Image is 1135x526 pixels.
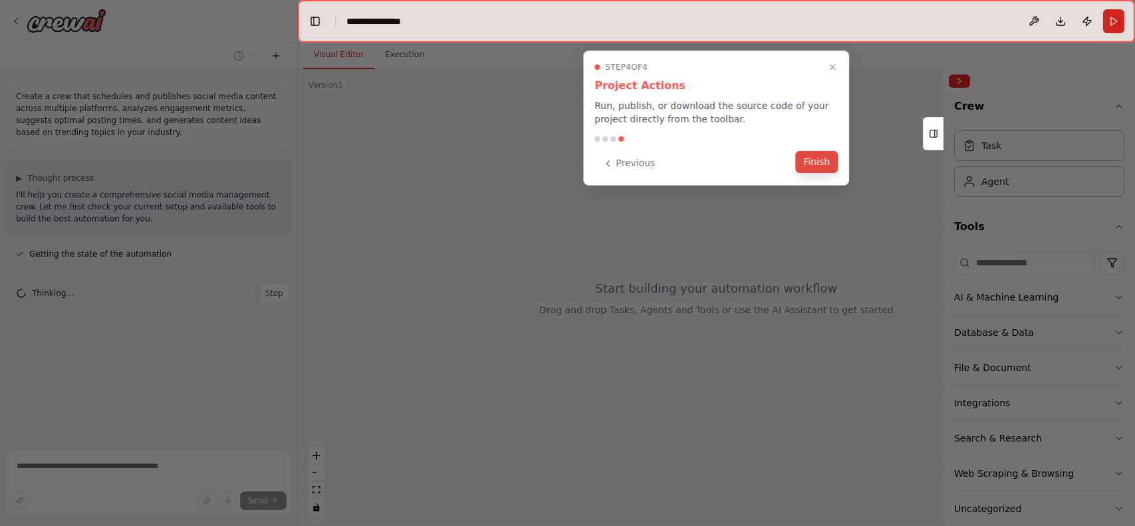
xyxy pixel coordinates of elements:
span: Step 4 of 4 [605,62,648,72]
p: Run, publish, or download the source code of your project directly from the toolbar. [594,99,838,126]
button: Finish [795,151,838,173]
button: Previous [594,152,663,174]
button: Hide left sidebar [306,12,324,31]
h3: Project Actions [594,78,838,94]
button: Close walkthrough [824,59,840,75]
